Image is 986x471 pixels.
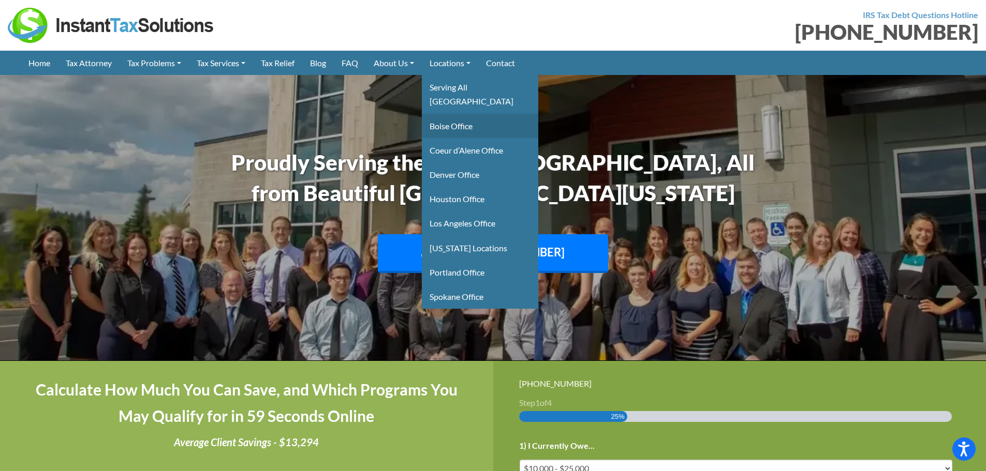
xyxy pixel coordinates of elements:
[21,51,58,75] a: Home
[422,187,538,211] a: Houston Office
[535,398,540,407] span: 1
[422,51,478,75] a: Locations
[8,8,215,43] img: Instant Tax Solutions Logo
[519,440,595,451] label: 1) I Currently Owe...
[378,234,608,273] a: Call: [PHONE_NUMBER]
[8,19,215,29] a: Instant Tax Solutions Logo
[422,138,538,162] a: Coeur d’Alene Office
[422,114,538,138] a: Boise Office
[863,10,978,20] strong: IRS Tax Debt Questions Hotline
[253,51,302,75] a: Tax Relief
[302,51,334,75] a: Blog
[422,236,538,260] a: [US_STATE] Locations
[334,51,366,75] a: FAQ
[422,75,538,113] a: Serving All [GEOGRAPHIC_DATA]
[501,22,979,42] div: [PHONE_NUMBER]
[611,411,625,422] span: 25%
[422,284,538,309] a: Spokane Office
[174,436,319,448] i: Average Client Savings - $13,294
[366,51,422,75] a: About Us
[120,51,189,75] a: Tax Problems
[189,51,253,75] a: Tax Services
[422,162,538,187] a: Denver Office
[206,147,781,208] h1: Proudly Serving the Entire [GEOGRAPHIC_DATA], All from Beautiful [GEOGRAPHIC_DATA][US_STATE]
[478,51,523,75] a: Contact
[519,399,961,407] h3: Step of
[422,211,538,235] a: Los Angeles Office
[58,51,120,75] a: Tax Attorney
[26,376,467,429] h4: Calculate How Much You Can Save, and Which Programs You May Qualify for in 59 Seconds Online
[519,376,961,390] div: [PHONE_NUMBER]
[422,260,538,284] a: Portland Office
[547,398,552,407] span: 4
